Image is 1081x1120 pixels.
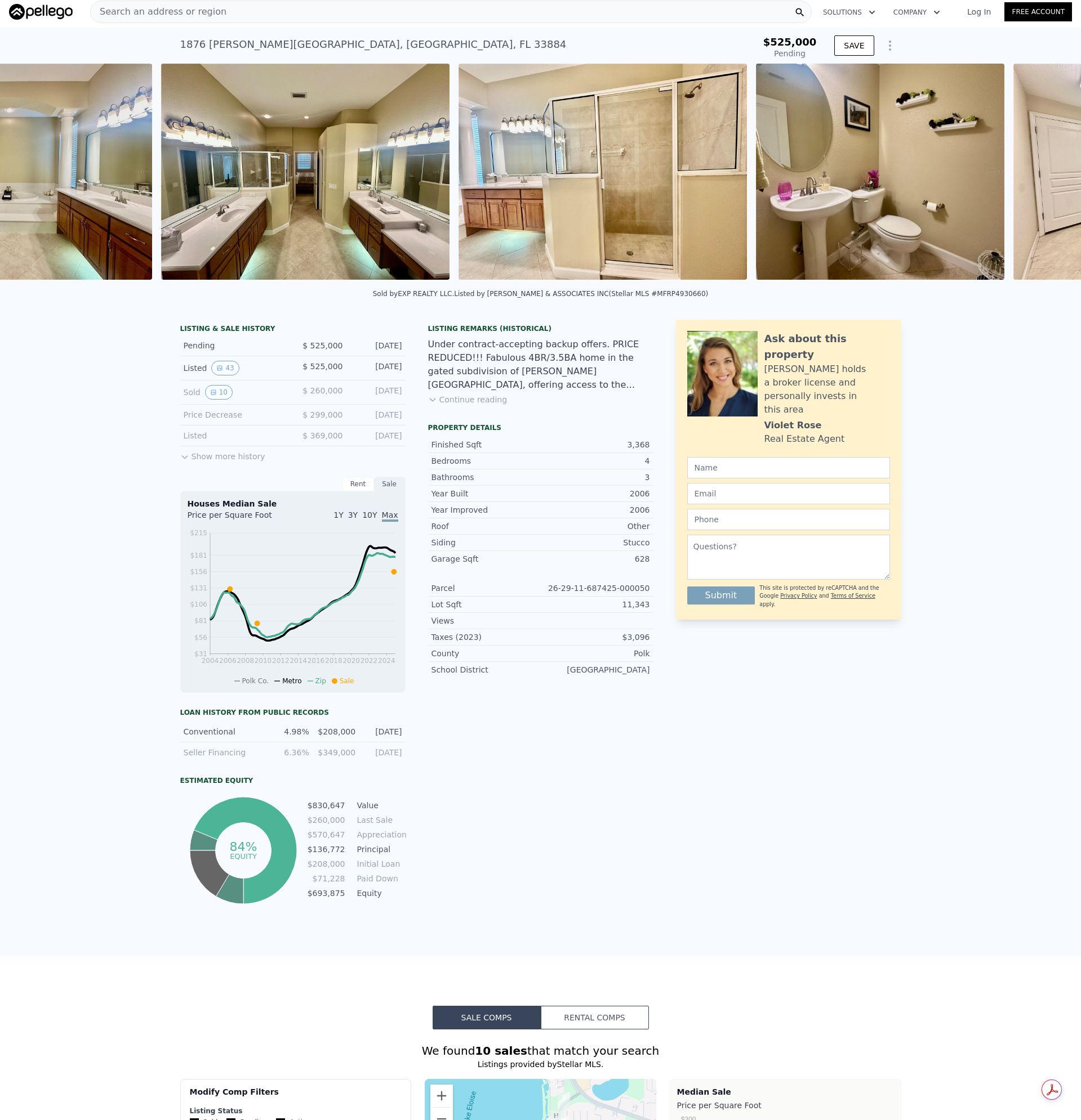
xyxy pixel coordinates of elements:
[687,586,755,604] button: Submit
[541,599,650,610] div: 11,343
[302,410,342,419] span: $ 299,000
[242,677,269,685] span: Polk Co.
[194,634,207,642] tspan: $56
[342,657,360,665] tspan: 2020
[184,385,284,400] div: Sold
[355,828,406,841] td: Appreciation
[475,1044,527,1058] strong: 10 sales
[340,677,354,685] span: Sale
[764,419,822,432] div: Violet Rose
[315,677,326,685] span: Zip
[190,584,207,592] tspan: $131
[230,840,257,854] tspan: 84%
[307,814,346,826] td: $260,000
[431,664,541,675] div: School District
[428,394,508,405] button: Continue reading
[352,361,402,375] div: [DATE]
[180,446,265,462] button: Show more history
[541,488,650,499] div: 2006
[687,483,890,504] input: Email
[541,664,650,675] div: [GEOGRAPHIC_DATA]
[1004,2,1072,21] a: Free Account
[180,1059,901,1070] div: Listings provided by Stellar MLS .
[360,657,377,665] tspan: 2022
[763,36,817,48] span: $525,000
[184,747,263,758] div: Seller Financing
[431,599,541,610] div: Lot Sqft
[362,726,402,737] div: [DATE]
[161,64,450,280] img: Sale: 147740905 Parcel: 31011327
[687,457,890,478] input: Name
[302,431,342,440] span: $ 369,000
[430,1085,453,1107] button: Zoom in
[190,568,207,576] tspan: $156
[884,2,949,23] button: Company
[307,872,346,885] td: $71,228
[269,726,309,737] div: 4.98%
[831,593,875,599] a: Terms of Service
[9,4,73,20] img: Pellego
[307,887,346,899] td: $693,875
[431,472,541,483] div: Bathrooms
[541,455,650,467] div: 4
[307,858,346,870] td: $208,000
[316,726,355,737] div: $208,000
[352,430,402,441] div: [DATE]
[428,338,653,392] div: Under contract-accepting backup offers. PRICE REDUCED!!! Fabulous 4BR/3.5BA home in the gated sub...
[355,814,406,826] td: Last Sale
[431,537,541,548] div: Siding
[756,64,1005,280] img: Sale: 147740905 Parcel: 31011327
[342,477,374,491] div: Rent
[459,64,747,280] img: Sale: 147740905 Parcel: 31011327
[352,385,402,400] div: [DATE]
[541,504,650,516] div: 2006
[541,583,650,594] div: 26-29-11-687425-000050
[431,583,541,594] div: Parcel
[205,385,233,400] button: View historical data
[428,423,653,432] div: Property details
[180,324,406,335] div: LISTING & SALE HISTORY
[355,887,406,899] td: Equity
[190,529,207,537] tspan: $215
[188,498,398,509] div: Houses Median Sale
[190,552,207,559] tspan: $181
[230,852,257,860] tspan: equity
[302,341,342,350] span: $ 525,000
[307,657,324,665] tspan: 2016
[558,1092,570,1111] div: 2013 Varner Cir
[302,362,342,371] span: $ 525,000
[814,2,884,23] button: Solutions
[454,290,708,298] div: Listed by [PERSON_NAME] & ASSOCIATES INC (Stellar MLS #MFRP4930660)
[355,858,406,870] td: Initial Loan
[180,1043,901,1059] div: We found that match your search
[362,747,402,758] div: [DATE]
[201,657,219,665] tspan: 2004
[316,747,355,758] div: $349,000
[677,1086,894,1097] div: Median Sale
[190,1106,402,1115] div: Listing Status
[431,615,541,626] div: Views
[541,648,650,659] div: Polk
[541,553,650,565] div: 628
[307,843,346,855] td: $136,772
[184,409,284,420] div: Price Decrease
[219,657,237,665] tspan: 2006
[431,439,541,450] div: Finished Sqft
[348,510,358,519] span: 3Y
[307,799,346,812] td: $830,647
[834,35,874,56] button: SAVE
[433,1006,541,1029] button: Sale Comps
[307,828,346,841] td: $570,647
[431,504,541,516] div: Year Improved
[184,726,263,737] div: Conventional
[374,477,406,491] div: Sale
[282,677,301,685] span: Metro
[362,510,377,519] span: 10Y
[373,290,455,298] div: Sold by EXP REALTY LLC .
[687,509,890,530] input: Phone
[269,747,309,758] div: 6.36%
[763,48,817,59] div: Pending
[428,324,653,333] div: Listing Remarks (Historical)
[91,5,226,19] span: Search an address or region
[180,776,406,785] div: Estimated Equity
